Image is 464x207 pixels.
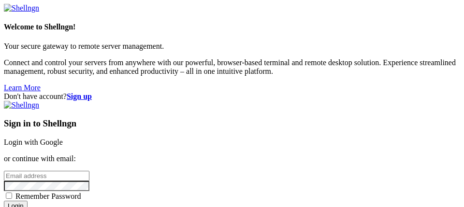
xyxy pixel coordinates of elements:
[4,92,460,101] div: Don't have account?
[4,138,63,146] a: Login with Google
[4,23,460,31] h4: Welcome to Shellngn!
[4,171,89,181] input: Email address
[4,58,460,76] p: Connect and control your servers from anywhere with our powerful, browser-based terminal and remo...
[6,193,12,199] input: Remember Password
[67,92,92,100] a: Sign up
[4,154,460,163] p: or continue with email:
[4,101,39,110] img: Shellngn
[15,192,81,200] span: Remember Password
[4,118,460,129] h3: Sign in to Shellngn
[4,83,41,92] a: Learn More
[4,42,460,51] p: Your secure gateway to remote server management.
[4,4,39,13] img: Shellngn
